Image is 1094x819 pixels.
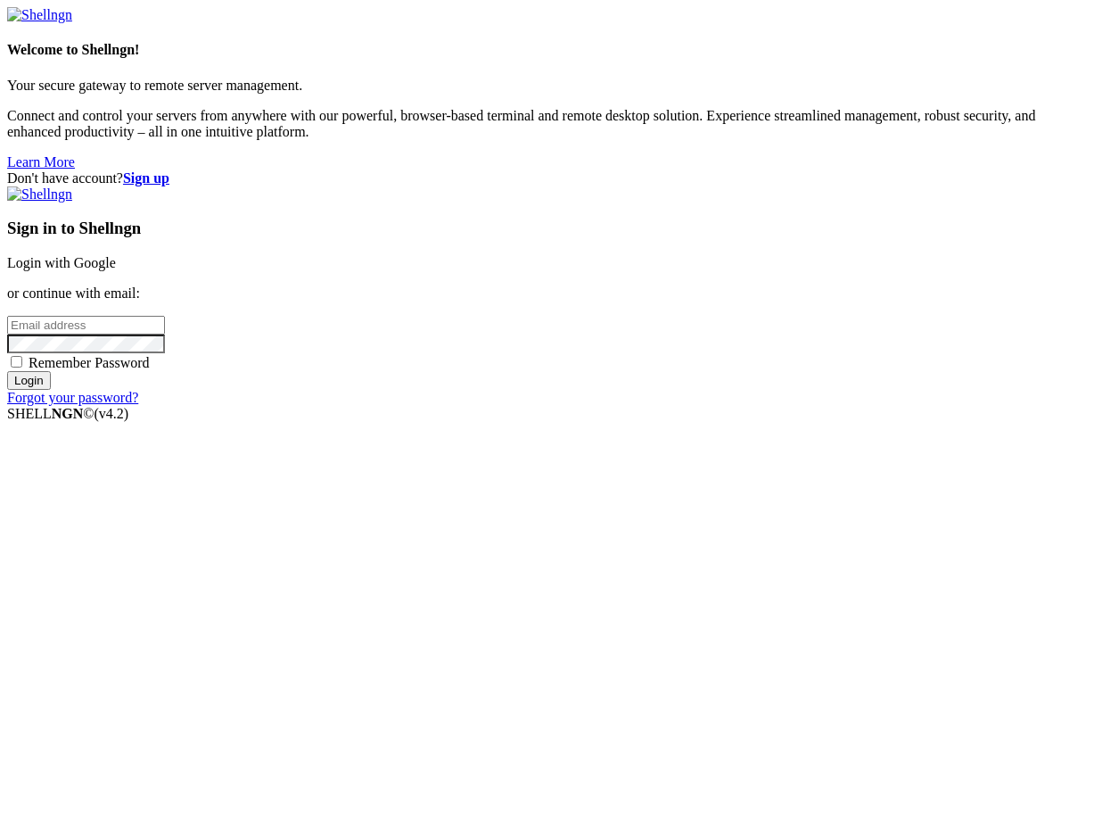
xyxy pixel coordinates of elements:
h4: Welcome to Shellngn! [7,42,1087,58]
a: Login with Google [7,255,116,270]
a: Learn More [7,154,75,170]
img: Shellngn [7,7,72,23]
p: Connect and control your servers from anywhere with our powerful, browser-based terminal and remo... [7,108,1087,140]
p: or continue with email: [7,285,1087,302]
input: Remember Password [11,356,22,368]
p: Your secure gateway to remote server management. [7,78,1087,94]
b: NGN [52,406,84,421]
input: Login [7,371,51,390]
a: Forgot your password? [7,390,138,405]
img: Shellngn [7,186,72,203]
span: Remember Password [29,355,150,370]
div: Don't have account? [7,170,1087,186]
a: Sign up [123,170,169,186]
input: Email address [7,316,165,335]
span: 4.2.0 [95,406,129,421]
h3: Sign in to Shellngn [7,219,1087,238]
span: SHELL © [7,406,128,421]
